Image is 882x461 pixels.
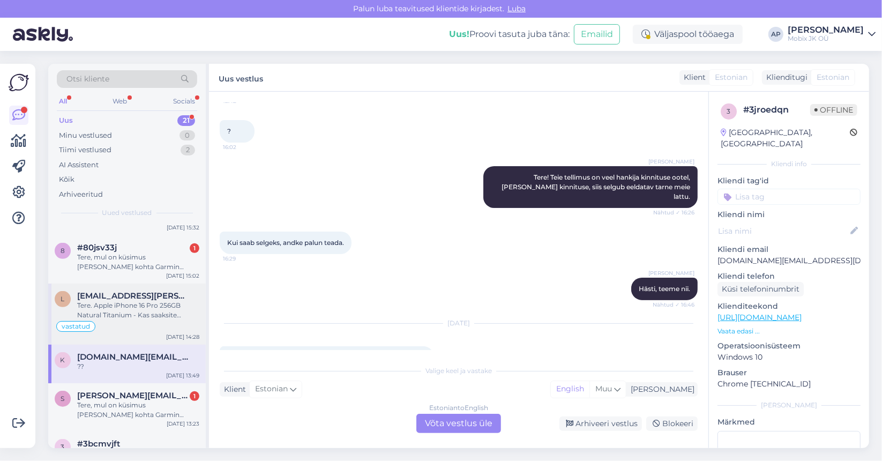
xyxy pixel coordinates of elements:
p: Kliendi telefon [717,271,861,282]
span: kalistratov.inc@gmail.com [77,352,189,362]
div: English [551,381,589,397]
p: Windows 10 [717,352,861,363]
div: [DATE] 15:32 [167,224,199,232]
div: [GEOGRAPHIC_DATA], [GEOGRAPHIC_DATA] [721,127,850,150]
div: Klient [679,72,706,83]
span: los.santos.del.sol@gmail.com [77,291,189,301]
div: Väljaspool tööaega [633,25,743,44]
div: Kliendi info [717,159,861,169]
div: [PERSON_NAME] [626,384,694,395]
p: [DOMAIN_NAME][EMAIL_ADDRESS][DOMAIN_NAME] [717,255,861,266]
p: Brauser [717,367,861,378]
span: #80jsv33j [77,243,117,252]
p: Klienditeekond [717,301,861,312]
div: 1 [190,243,199,253]
p: Vaata edasi ... [717,326,861,336]
span: k [61,356,65,364]
span: vastatud [62,323,90,330]
span: Nähtud ✓ 16:46 [653,301,694,309]
span: sandra.rumask@gmail.com [77,391,189,400]
span: Kui saab selgeks, andke palun teada. [227,239,344,247]
span: #3bcmvjft [77,439,120,449]
span: Estonian [817,72,849,83]
span: Uued vestlused [102,208,152,218]
div: Socials [171,94,197,108]
div: [DATE] 15:02 [166,272,199,280]
a: [PERSON_NAME]Mobix JK OÜ [788,26,876,43]
div: Tere. Apple iPhone 16 Pro 256GB Natural Titanium - Kas saaksite täpsustada mis tootmisajaga mudel... [77,301,199,320]
div: Klient [220,384,246,395]
span: Otsi kliente [66,73,109,85]
button: Emailid [574,24,620,44]
span: Hästi, teeme nii. [639,285,690,293]
p: Kliendi email [717,244,861,255]
div: Tere, mul on küsimus [PERSON_NAME] kohta Garmin Forerunner 255 Basic GPS Slate Grey kas see on pä... [77,400,199,420]
div: Proovi tasuta juba täna: [449,28,570,41]
input: Lisa tag [717,189,861,205]
b: Uus! [449,29,469,39]
div: Mobix JK OÜ [788,34,864,43]
div: 21 [177,115,195,126]
img: Askly Logo [9,72,29,93]
div: [PERSON_NAME] [788,26,864,34]
span: Estonian [715,72,748,83]
span: 16:29 [223,255,263,263]
span: Luba [504,4,529,13]
div: [DATE] 14:28 [166,333,199,341]
div: Küsi telefoninumbrit [717,282,804,296]
div: Võta vestlus üle [416,414,501,433]
span: 3 [61,443,65,451]
span: s [61,395,65,403]
p: Märkmed [717,417,861,428]
div: Kõik [59,174,74,185]
div: [DATE] [220,318,698,328]
div: Valige keel ja vastake [220,366,698,376]
div: AP [768,27,783,42]
div: [DATE] 13:49 [166,371,199,380]
span: 8 [61,247,65,255]
p: Kliendi nimi [717,209,861,220]
div: All [57,94,69,108]
div: Web [111,94,130,108]
span: [PERSON_NAME] [648,158,694,166]
label: Uus vestlus [219,70,263,85]
p: Chrome [TECHNICAL_ID] [717,378,861,390]
div: Arhiveeritud [59,189,103,200]
div: Arhiveeri vestlus [559,417,642,431]
div: 1 [190,391,199,401]
div: AI Assistent [59,160,99,170]
span: Tere! Teie tellimus on veel hankija kinnituse ootel, [PERSON_NAME] kinnituse, siis selgub eeldata... [502,173,692,200]
div: [DATE] 13:23 [167,420,199,428]
span: l [61,295,65,303]
div: [PERSON_NAME] [717,400,861,410]
div: Klienditugi [762,72,808,83]
div: 0 [180,130,195,141]
div: ?? [77,362,199,371]
span: 3 [727,107,731,115]
div: Tere, mul on küsimus [PERSON_NAME] kohta Garmin Forerunner 255 Basic GPS Slate Grey kas see on pä... [77,252,199,272]
span: ? [227,127,231,135]
div: Minu vestlused [59,130,112,141]
div: 2 [181,145,195,155]
div: Uus [59,115,73,126]
span: 16:02 [223,143,263,151]
span: Nähtud ✓ 16:26 [653,209,694,217]
div: # 3jroedqn [743,103,810,116]
p: Kliendi tag'id [717,175,861,187]
span: [PERSON_NAME] [648,269,694,277]
input: Lisa nimi [718,225,848,237]
span: Muu [595,384,612,393]
a: [URL][DOMAIN_NAME] [717,313,802,322]
p: Operatsioonisüsteem [717,340,861,352]
div: Blokeeri [646,417,698,431]
div: Estonian to English [429,403,488,413]
span: Offline [810,104,857,116]
div: Tiimi vestlused [59,145,111,155]
span: Estonian [255,383,288,395]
